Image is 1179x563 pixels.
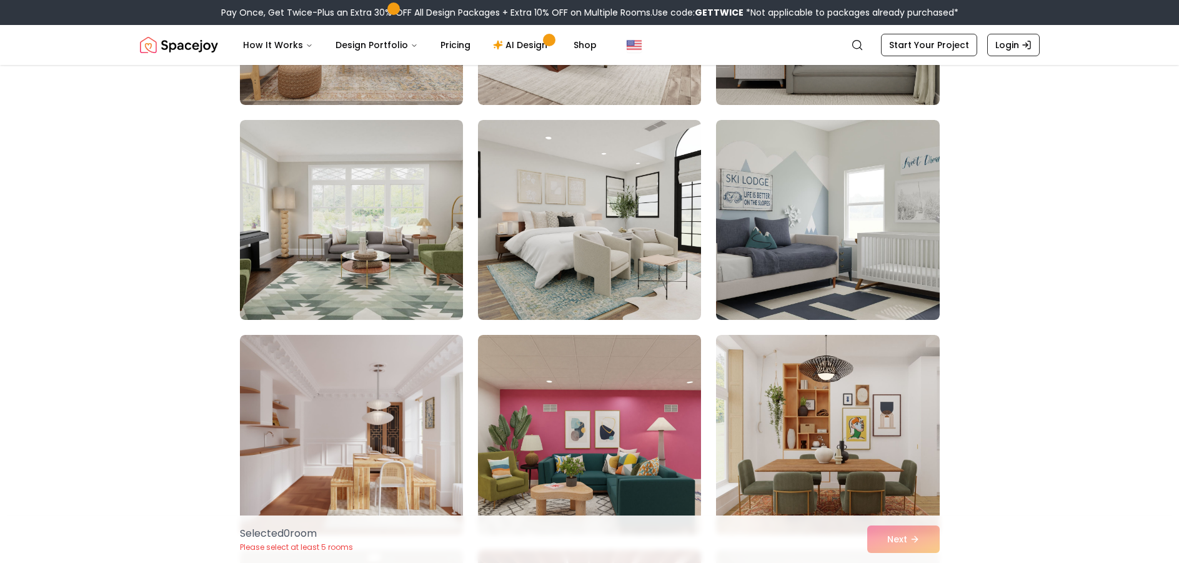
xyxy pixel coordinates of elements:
[716,120,939,320] img: Room room-18
[478,335,701,535] img: Room room-20
[744,6,958,19] span: *Not applicable to packages already purchased*
[240,335,463,535] img: Room room-19
[140,25,1040,65] nav: Global
[483,32,561,57] a: AI Design
[233,32,323,57] button: How It Works
[652,6,744,19] span: Use code:
[240,120,463,320] img: Room room-16
[987,34,1040,56] a: Login
[240,542,353,552] p: Please select at least 5 rooms
[716,335,939,535] img: Room room-21
[627,37,642,52] img: United States
[240,526,353,541] p: Selected 0 room
[430,32,480,57] a: Pricing
[221,6,958,19] div: Pay Once, Get Twice-Plus an Extra 30% OFF All Design Packages + Extra 10% OFF on Multiple Rooms.
[564,32,607,57] a: Shop
[478,120,701,320] img: Room room-17
[695,6,744,19] b: GETTWICE
[233,32,607,57] nav: Main
[326,32,428,57] button: Design Portfolio
[140,32,218,57] img: Spacejoy Logo
[140,32,218,57] a: Spacejoy
[881,34,977,56] a: Start Your Project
